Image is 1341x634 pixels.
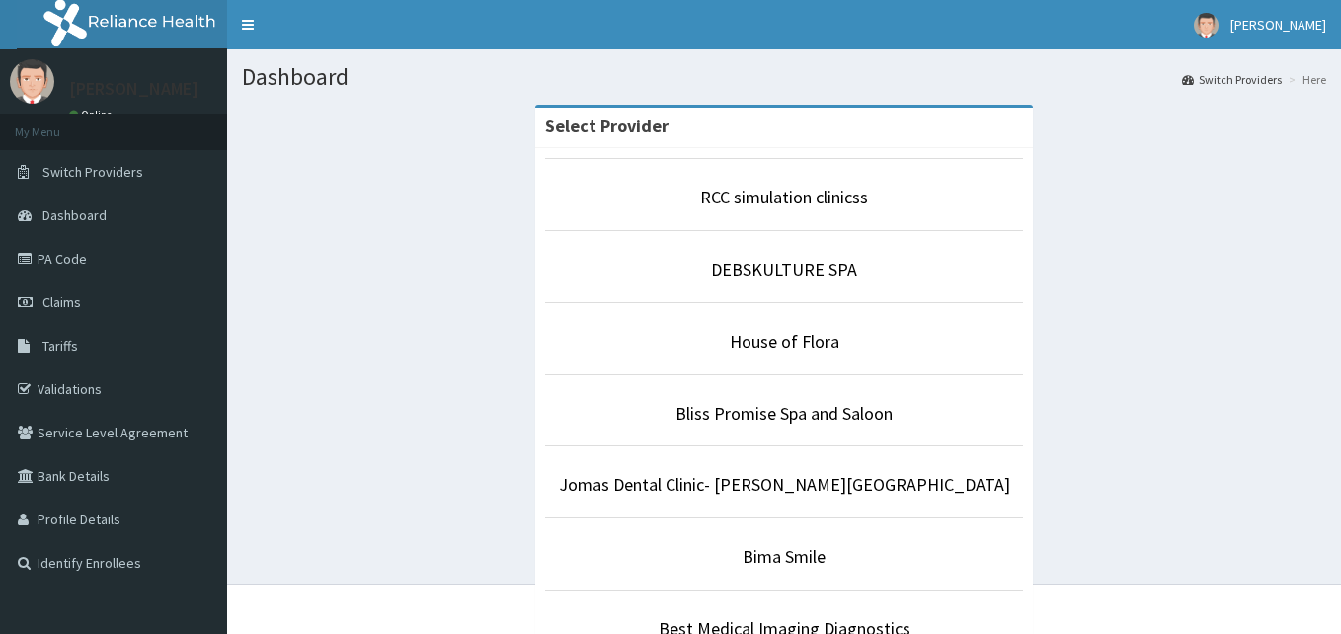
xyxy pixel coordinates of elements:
[69,80,198,98] p: [PERSON_NAME]
[1182,71,1282,88] a: Switch Providers
[242,64,1326,90] h1: Dashboard
[730,330,839,353] a: House of Flora
[675,402,893,425] a: Bliss Promise Spa and Saloon
[1230,16,1326,34] span: [PERSON_NAME]
[1284,71,1326,88] li: Here
[545,115,669,137] strong: Select Provider
[42,337,78,355] span: Tariffs
[69,108,117,121] a: Online
[711,258,857,280] a: DEBSKULTURE SPA
[559,473,1010,496] a: Jomas Dental Clinic- [PERSON_NAME][GEOGRAPHIC_DATA]
[42,206,107,224] span: Dashboard
[42,163,143,181] span: Switch Providers
[10,59,54,104] img: User Image
[743,545,826,568] a: Bima Smile
[1194,13,1219,38] img: User Image
[700,186,868,208] a: RCC simulation clinicss
[42,293,81,311] span: Claims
